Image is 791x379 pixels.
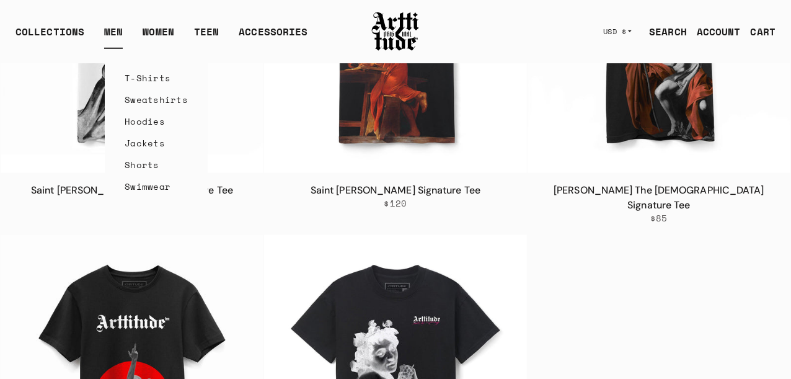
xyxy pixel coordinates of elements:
a: Saint [PERSON_NAME] Prayer Signature Tee [31,184,233,197]
a: Hoodies [125,110,188,132]
a: MEN [104,24,123,49]
span: $120 [384,198,407,209]
a: SEARCH [639,19,687,44]
a: ACCOUNT [687,19,741,44]
a: Sweatshirts [125,89,188,110]
button: USD $ [596,18,640,45]
div: COLLECTIONS [15,24,84,49]
a: Swimwear [125,176,188,197]
a: Jackets [125,132,188,154]
img: Arttitude [371,11,420,53]
span: USD $ [603,27,627,37]
div: CART [751,24,776,39]
a: Shorts [125,154,188,176]
a: [PERSON_NAME] The [DEMOGRAPHIC_DATA] Signature Tee [554,184,764,212]
a: Saint [PERSON_NAME] Signature Tee [311,184,480,197]
a: T-Shirts [125,67,188,89]
div: ACCESSORIES [239,24,307,49]
a: WOMEN [143,24,174,49]
span: $85 [650,213,668,224]
a: Open cart [741,19,776,44]
ul: Main navigation [6,24,317,49]
a: TEEN [194,24,219,49]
